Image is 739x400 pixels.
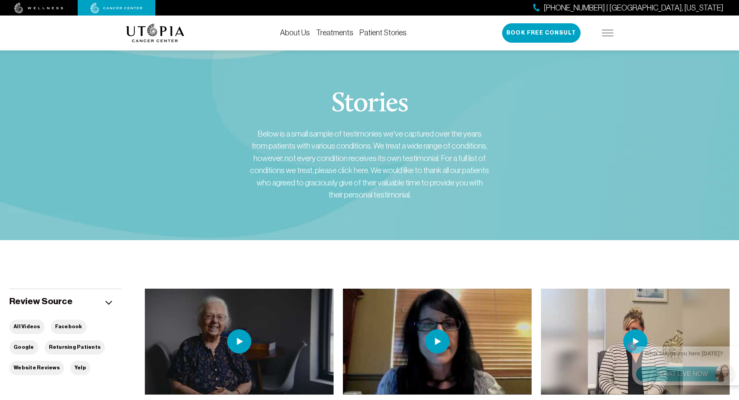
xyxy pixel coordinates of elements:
[316,28,353,37] a: Treatments
[533,2,723,14] a: [PHONE_NUMBER] | [GEOGRAPHIC_DATA], [US_STATE]
[280,28,310,37] a: About Us
[602,30,614,36] img: icon-hamburger
[544,2,723,14] span: [PHONE_NUMBER] | [GEOGRAPHIC_DATA], [US_STATE]
[227,329,251,353] img: play icon
[343,289,532,395] img: thumbnail
[126,24,184,42] img: logo
[502,23,581,43] button: Book Free Consult
[45,340,105,355] button: Returning Patients
[51,320,87,334] button: Facebook
[9,361,64,375] button: Website Reviews
[145,289,334,395] img: thumbnail
[360,28,407,37] a: Patient Stories
[331,90,408,118] h1: Stories
[90,3,143,14] img: cancer center
[425,329,449,353] img: play icon
[70,361,90,375] button: Yelp
[9,295,73,307] h5: Review Source
[9,320,45,334] button: All Videos
[14,3,63,14] img: wellness
[9,340,38,355] button: Google
[249,128,490,201] div: Below is a small sample of testimonies we’ve captured over the years from patients with various c...
[541,289,730,395] img: thumbnail
[623,329,647,353] img: play icon
[105,301,112,305] img: icon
